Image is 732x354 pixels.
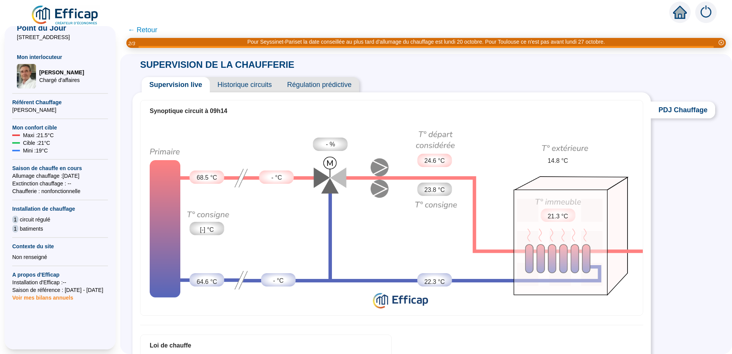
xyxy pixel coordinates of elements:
[17,53,103,61] span: Mon interlocuteur
[12,205,108,213] span: Installation de chauffage
[719,40,724,45] span: close-circle
[424,156,444,166] span: 24.6 °C
[12,225,18,233] span: 1
[279,77,359,92] span: Régulation prédictive
[673,5,687,19] span: home
[12,243,108,250] span: Contexte du site
[128,41,135,46] i: 2 / 3
[12,180,108,187] span: Exctinction chauffage : --
[695,2,717,23] img: alerts
[12,216,18,223] span: 1
[200,225,214,234] span: [-] °C
[12,290,73,301] span: Voir mes bilans annuels
[23,131,54,139] span: Maxi : 21.5 °C
[12,124,108,131] span: Mon confort cible
[39,69,84,76] span: [PERSON_NAME]
[20,225,43,233] span: batiments
[12,253,108,261] div: Non renseigné
[20,216,50,223] span: circuit régulé
[39,76,84,84] span: Chargé d'affaires
[141,121,643,313] img: circuit-supervision.724c8d6b72cc0638e748.png
[12,164,108,172] span: Saison de chauffe en cours
[12,187,108,195] span: Chaufferie : non fonctionnelle
[128,25,157,35] span: ← Retour
[326,140,335,149] span: - %
[210,77,279,92] span: Historique circuits
[197,173,217,182] span: 68.5 °C
[23,139,50,147] span: Cible : 21 °C
[651,102,715,118] span: PDJ Chauffage
[132,59,302,70] span: SUPERVISION DE LA CHAUFFERIE
[273,276,284,285] span: - °C
[31,5,100,26] img: efficap energie logo
[150,341,382,350] div: Loi de chauffe
[197,277,217,287] span: 64.6 °C
[424,185,444,195] span: 23.8 °C
[424,277,444,287] span: 22.3 °C
[12,271,108,279] span: A propos d'Efficap
[150,107,634,116] div: Synoptique circuit à 09h14
[23,147,48,154] span: Mini : 19 °C
[247,38,605,46] div: Pour Seyssinet-Pariset la date conseillée au plus tard d'allumage du chauffage est lundi 20 octob...
[548,156,568,166] span: 14.8 °C
[12,172,108,180] span: Allumage chauffage : [DATE]
[12,98,108,106] span: Référent Chauffage
[17,64,36,88] img: Chargé d'affaires
[12,279,108,286] span: Installation d'Efficap : --
[12,106,108,114] span: [PERSON_NAME]
[12,286,108,294] span: Saison de référence : [DATE] - [DATE]
[17,33,103,41] span: [STREET_ADDRESS]
[141,121,643,313] div: Synoptique
[271,173,282,182] span: - °C
[142,77,210,92] span: Supervision live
